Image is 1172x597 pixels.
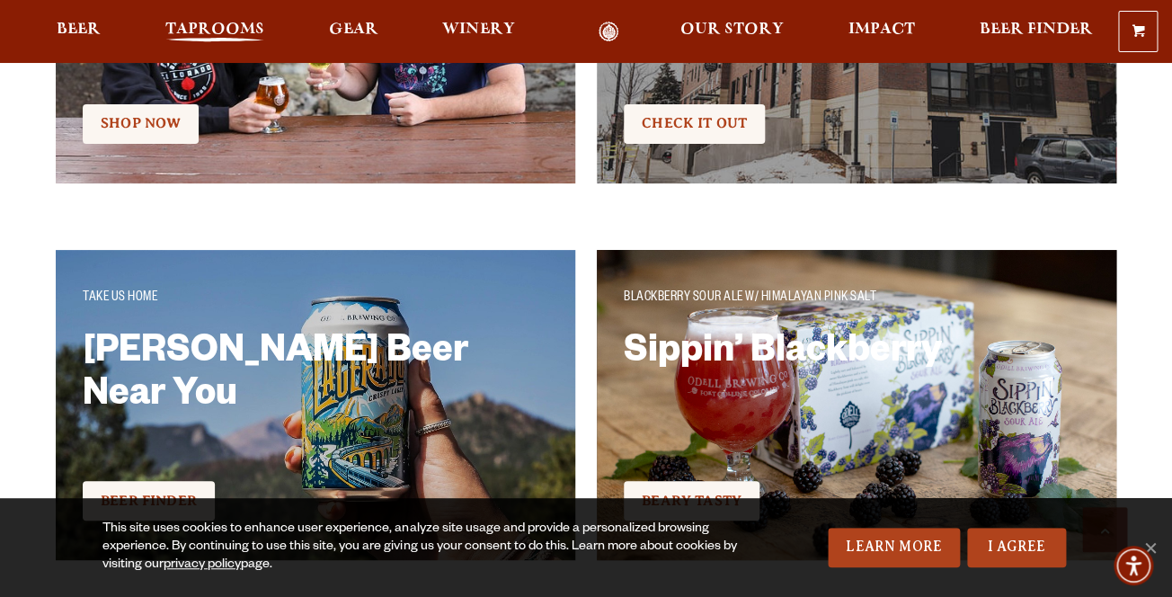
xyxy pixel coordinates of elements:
a: Impact [836,22,926,42]
span: Check It Out [642,115,747,131]
a: Beer Finder [967,22,1104,42]
span: Gear [329,22,378,37]
span: Taprooms [165,22,264,37]
div: Check it Out [83,478,548,523]
a: Check It Out [624,104,765,144]
a: Winery [431,22,526,42]
span: Our Story [680,22,784,37]
h2: Sippin’ Blackberry [624,333,1052,450]
a: Our Story [669,22,795,42]
a: Shop Now [83,104,199,144]
span: Shop Now [101,115,181,131]
a: privacy policy [164,558,241,573]
h2: [PERSON_NAME] Beer Near You [83,333,511,450]
div: Check it Out [83,102,548,147]
span: Beer [57,22,101,37]
span: Beary Tasty [642,492,741,508]
div: Accessibility Menu [1114,546,1153,585]
span: Impact [848,22,914,37]
a: Gear [317,22,390,42]
a: BEER FINDER [83,481,215,521]
div: This site uses cookies to enhance user experience, analyze site usage and provide a personalized ... [102,521,751,575]
a: Taprooms [154,22,276,42]
a: Odell Home [574,22,642,42]
p: BLACKBERRY SOUR ALE W/ HIMALAYAN PINK SALT [624,288,1089,309]
a: Learn More [828,528,960,567]
div: Check it Out [624,478,1089,523]
a: I Agree [967,528,1066,567]
span: Beer Finder [979,22,1092,37]
span: BEER FINDER [101,492,197,508]
a: Beary Tasty [624,481,759,521]
div: Check it Out [624,102,1089,147]
a: Beer [45,22,112,42]
span: Winery [442,22,514,37]
span: TAKE US HOME [83,291,157,306]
